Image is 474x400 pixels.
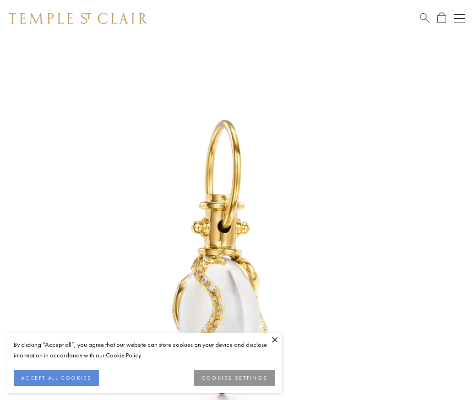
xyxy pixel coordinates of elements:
[9,13,147,24] img: Temple St. Clair
[420,12,430,24] a: Search
[14,340,275,361] div: By clicking “Accept all”, you agree that our website can store cookies on your device and disclos...
[437,12,446,24] a: Open Shopping Bag
[454,13,465,24] button: Open navigation
[194,370,275,386] button: COOKIES SETTINGS
[14,370,99,386] button: ACCEPT ALL COOKIES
